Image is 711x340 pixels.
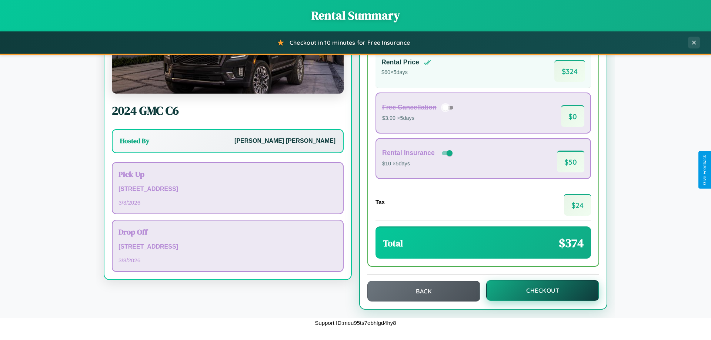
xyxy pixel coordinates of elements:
span: $ 24 [564,194,591,216]
h1: Rental Summary [7,7,704,24]
h4: Tax [375,199,385,205]
div: Give Feedback [702,155,707,185]
p: $3.99 × 5 days [382,114,456,123]
p: Support ID: meu95ts7ebhlgd4hy8 [315,318,396,328]
h3: Pick Up [118,169,337,179]
button: Back [367,281,480,302]
p: [STREET_ADDRESS] [118,242,337,252]
h4: Rental Price [381,58,419,66]
h2: 2024 GMC C6 [112,102,344,119]
h4: Rental Insurance [382,149,435,157]
p: [STREET_ADDRESS] [118,184,337,195]
p: 3 / 3 / 2026 [118,198,337,208]
p: 3 / 8 / 2026 [118,255,337,265]
p: $10 × 5 days [382,159,454,169]
h4: Free Cancellation [382,104,437,111]
h3: Hosted By [120,137,149,145]
button: Checkout [486,280,599,301]
img: GMC C6 [112,20,344,94]
span: $ 0 [561,105,584,127]
h3: Total [383,237,403,249]
p: [PERSON_NAME] [PERSON_NAME] [234,136,336,147]
p: $ 60 × 5 days [381,68,431,77]
span: Checkout in 10 minutes for Free Insurance [290,39,410,46]
span: $ 374 [559,235,584,251]
span: $ 50 [557,151,584,172]
h3: Drop Off [118,226,337,237]
span: $ 324 [554,60,585,82]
